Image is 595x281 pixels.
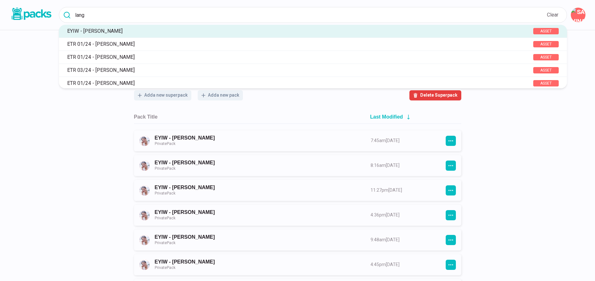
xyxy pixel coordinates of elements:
[134,114,158,120] h2: Pack Title
[59,77,567,90] button: ETR 01/24 - [PERSON_NAME]ASSET
[533,28,559,34] div: ASSET
[533,41,559,47] div: ASSET
[409,90,461,100] button: Delete Superpack
[533,54,559,60] div: ASSET
[10,6,53,21] img: Packs logo
[546,9,559,21] button: Clear
[370,114,403,120] h2: Last Modified
[571,8,585,22] button: Savina Tilmann
[59,7,567,23] input: Search all packs
[64,80,510,86] p: ETR 01/24 - [PERSON_NAME]
[59,51,567,64] button: ETR 01/24 - [PERSON_NAME]ASSET
[533,80,559,86] div: ASSET
[59,38,567,51] button: ETR 01/24 - [PERSON_NAME]ASSET
[64,41,510,47] p: ETR 01/24 - [PERSON_NAME]
[59,25,567,38] button: EYIW - [PERSON_NAME]ASSET
[134,90,191,100] button: Adda new superpack
[533,67,559,73] div: ASSET
[64,54,510,60] p: ETR 01/24 - [PERSON_NAME]
[64,67,510,73] p: ETR 03/24 - [PERSON_NAME]
[59,64,567,77] button: ETR 03/24 - [PERSON_NAME]ASSET
[198,90,243,100] button: Adda new pack
[64,28,510,34] p: EYIW - [PERSON_NAME]
[10,6,53,24] a: Packs logo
